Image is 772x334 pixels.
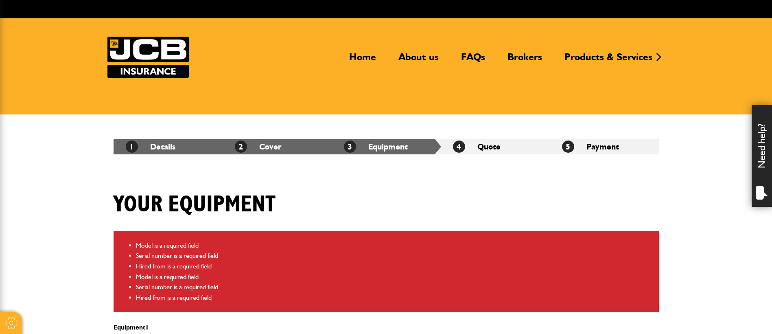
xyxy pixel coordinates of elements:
[558,51,658,70] a: Products & Services
[235,142,282,152] a: 2Cover
[562,141,574,153] span: 5
[107,37,189,78] img: JCB Insurance Services logo
[550,139,659,154] li: Payment
[136,250,653,261] li: Serial number is a required field
[453,141,465,153] span: 4
[441,139,550,154] li: Quote
[136,240,653,251] li: Model is a required field
[343,51,382,70] a: Home
[107,37,189,78] a: JCB Insurance Services
[501,51,548,70] a: Brokers
[136,292,653,303] li: Hired from is a required field
[455,51,491,70] a: FAQs
[136,272,653,282] li: Model is a required field
[235,141,247,153] span: 2
[126,141,138,153] span: 1
[114,191,276,218] h1: Your equipment
[126,142,175,152] a: 1Details
[392,51,445,70] a: About us
[752,105,772,207] div: Need help?
[145,323,149,331] span: 1
[114,324,473,331] p: Equipment
[136,282,653,292] li: Serial number is a required field
[332,139,441,154] li: Equipment
[344,141,356,153] span: 3
[136,261,653,272] li: Hired from is a required field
